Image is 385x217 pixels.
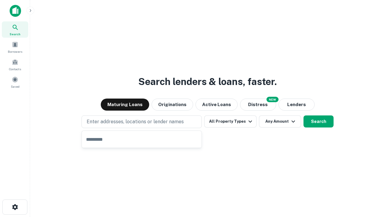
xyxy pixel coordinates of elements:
img: capitalize-icon.png [10,5,21,17]
a: Saved [2,74,28,90]
p: Enter addresses, locations or lender names [87,118,184,125]
span: Borrowers [8,49,22,54]
div: NEW [266,97,279,102]
a: Search [2,21,28,38]
span: Search [10,32,20,36]
a: Contacts [2,56,28,73]
button: Originations [152,99,193,111]
span: Contacts [9,67,21,71]
button: Active Loans [196,99,238,111]
button: Maturing Loans [101,99,149,111]
a: Borrowers [2,39,28,55]
button: Search [303,115,334,127]
button: Lenders [279,99,315,111]
button: Any Amount [259,115,301,127]
h3: Search lenders & loans, faster. [138,74,277,89]
button: Search distressed loans with lien and other non-mortgage details. [240,99,276,111]
button: Enter addresses, locations or lender names [82,115,202,128]
iframe: Chat Widget [355,169,385,198]
button: All Property Types [204,115,257,127]
span: Saved [11,84,20,89]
